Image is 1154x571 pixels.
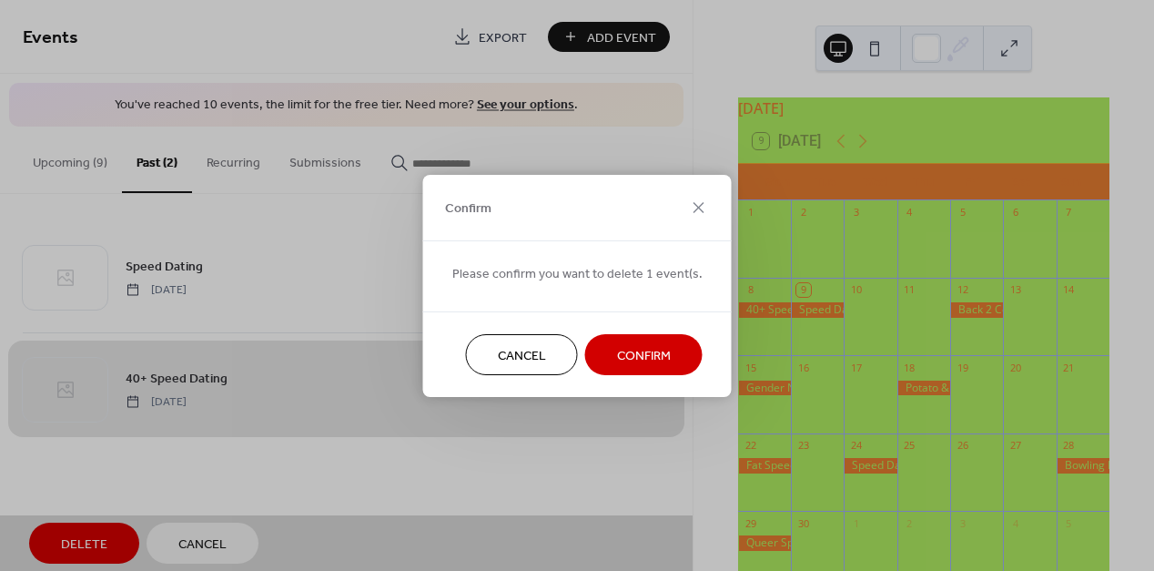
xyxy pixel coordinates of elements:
span: Confirm [445,199,491,219]
span: Please confirm you want to delete 1 event(s. [452,264,703,283]
button: Cancel [466,334,578,375]
button: Confirm [585,334,703,375]
span: Cancel [498,346,546,365]
span: Confirm [617,346,671,365]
